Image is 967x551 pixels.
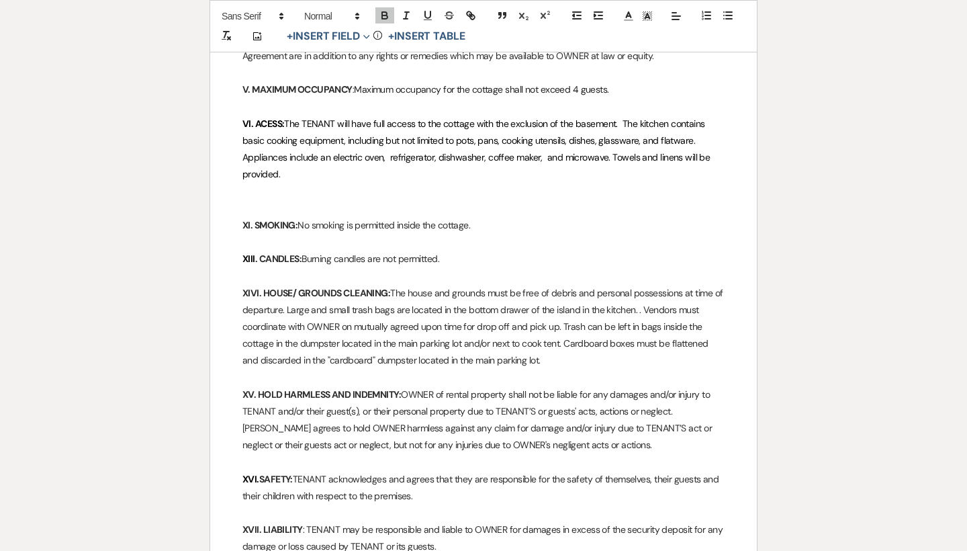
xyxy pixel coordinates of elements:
[242,217,725,234] p: No smoking is permitted inside the cottage.
[242,81,725,98] p: :
[242,471,725,505] p: TENANT acknowledges and agrees that they are responsible for the safety of themselves, their gues...
[354,83,608,95] span: Maximum occupancy for the cottage shall not exceed 4 guests.
[287,31,293,42] span: +
[388,31,394,42] span: +
[242,219,297,231] strong: XI. SMOKING:
[255,253,302,265] strong: . CANDLES:
[242,388,401,400] strong: XV. HOLD HARMLESS AND INDEMNITY:
[638,8,657,24] span: Text Background Color
[667,8,686,24] span: Alignment
[242,473,259,485] strong: XVI.
[242,118,712,181] span: The TENANT will have full access to the cottage with the exclusion of the basement. The kitchen c...
[282,28,375,44] button: Insert Field
[242,251,725,267] p: Burning candles are not permitted.
[242,253,255,265] strong: XIII
[259,473,293,485] strong: SAFETY:
[242,285,725,370] p: The house and grounds must be free of debris and personal possessions at time of departure. Large...
[383,28,470,44] button: +Insert Table
[619,8,638,24] span: Text Color
[298,8,364,24] span: Header Formats
[242,287,390,299] strong: XIVI. HOUSE/ GROUNDS CLEANING:
[242,386,725,454] p: OWNER of rental property shall not be liable for any damages and/or injury to TENANT and/or their...
[242,83,353,95] strong: V. MAXIMUM OCCUPANCY
[242,523,303,536] strong: XVII. LIABILITY
[242,118,284,130] strong: VI. ACESS:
